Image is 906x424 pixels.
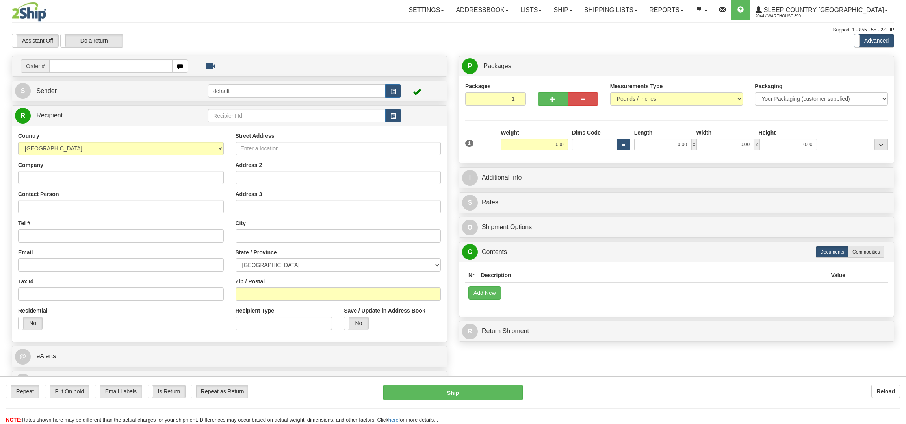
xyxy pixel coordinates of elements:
[462,220,478,235] span: O
[236,132,275,140] label: Street Address
[465,268,478,283] th: Nr
[754,139,759,150] span: x
[45,385,89,398] label: Put On hold
[15,83,208,99] a: S Sender
[344,307,425,315] label: Save / Update in Address Book
[750,0,894,20] a: Sleep Country [GEOGRAPHIC_DATA] 2044 / Warehouse 390
[462,194,891,211] a: $Rates
[15,107,187,124] a: R Recipient
[148,385,185,398] label: Is Return
[18,161,43,169] label: Company
[388,417,399,423] a: here
[462,324,478,339] span: R
[95,385,142,398] label: Email Labels
[15,108,31,124] span: R
[344,317,368,330] label: No
[19,317,42,330] label: No
[18,307,48,315] label: Residential
[501,129,519,137] label: Weight
[36,353,56,359] span: eAlerts
[18,278,33,285] label: Tax Id
[450,0,514,20] a: Addressbook
[478,268,828,283] th: Description
[468,286,501,300] button: Add New
[236,142,441,155] input: Enter a location
[383,385,522,400] button: Ship
[514,0,548,20] a: Lists
[696,129,712,137] label: Width
[643,0,689,20] a: Reports
[36,112,63,118] span: Recipient
[691,139,697,150] span: x
[15,83,31,99] span: S
[18,219,30,227] label: Tel #
[12,2,46,22] img: logo2044.jpg
[236,190,262,198] label: Address 3
[828,268,848,283] th: Value
[462,323,891,339] a: RReturn Shipment
[462,170,478,186] span: I
[462,219,891,235] a: OShipment Options
[236,248,277,256] label: State / Province
[236,161,262,169] label: Address 2
[871,385,900,398] button: Reload
[236,278,265,285] label: Zip / Postal
[756,12,815,20] span: 2044 / Warehouse 390
[762,7,884,13] span: Sleep Country [GEOGRAPHIC_DATA]
[6,385,39,398] label: Repeat
[548,0,578,20] a: Ship
[15,374,31,389] span: B
[462,170,891,186] a: IAdditional Info
[403,0,450,20] a: Settings
[848,246,884,258] label: Commodities
[578,0,643,20] a: Shipping lists
[876,388,895,394] b: Reload
[610,82,663,90] label: Measurements Type
[572,129,601,137] label: Dims Code
[462,58,478,74] span: P
[15,373,444,389] a: B Billing
[18,132,39,140] label: Country
[12,34,58,47] label: Assistant Off
[465,82,491,90] label: Packages
[874,139,888,150] div: ...
[236,219,246,227] label: City
[854,34,894,47] label: Advanced
[208,109,386,122] input: Recipient Id
[36,87,57,94] span: Sender
[462,58,891,74] a: P Packages
[462,244,891,260] a: CContents
[15,348,444,365] a: @ eAlerts
[462,195,478,211] span: $
[6,417,22,423] span: NOTE:
[483,63,511,69] span: Packages
[759,129,776,137] label: Height
[61,34,123,47] label: Do a return
[12,27,894,33] div: Support: 1 - 855 - 55 - 2SHIP
[191,385,248,398] label: Repeat as Return
[15,349,31,365] span: @
[18,190,59,198] label: Contact Person
[236,307,275,315] label: Recipient Type
[208,84,386,98] input: Sender Id
[816,246,848,258] label: Documents
[21,59,49,73] span: Order #
[462,244,478,260] span: C
[465,140,473,147] span: 1
[755,82,782,90] label: Packaging
[634,129,653,137] label: Length
[18,248,33,256] label: Email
